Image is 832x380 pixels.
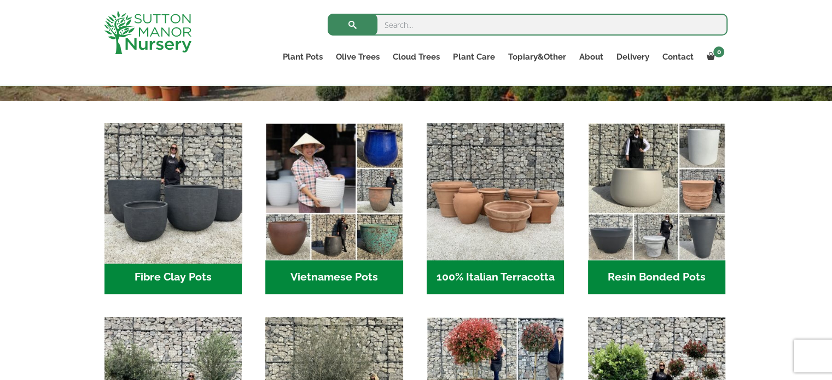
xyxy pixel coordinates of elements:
h2: 100% Italian Terracotta [427,260,564,294]
h2: Resin Bonded Pots [588,260,725,294]
input: Search... [328,14,728,36]
h2: Fibre Clay Pots [104,260,242,294]
a: Visit product category Resin Bonded Pots [588,123,725,294]
a: Visit product category 100% Italian Terracotta [427,123,564,294]
a: Contact [655,49,700,65]
img: Home - 1B137C32 8D99 4B1A AA2F 25D5E514E47D 1 105 c [427,123,564,260]
a: Topiary&Other [501,49,572,65]
a: Olive Trees [329,49,386,65]
img: Home - 6E921A5B 9E2F 4B13 AB99 4EF601C89C59 1 105 c [265,123,403,260]
a: Plant Pots [276,49,329,65]
img: Home - 67232D1B A461 444F B0F6 BDEDC2C7E10B 1 105 c [588,123,725,260]
a: Visit product category Vietnamese Pots [265,123,403,294]
img: logo [104,11,191,54]
a: Cloud Trees [386,49,446,65]
img: Home - 8194B7A3 2818 4562 B9DD 4EBD5DC21C71 1 105 c 1 [101,120,245,264]
a: About [572,49,609,65]
a: Visit product category Fibre Clay Pots [104,123,242,294]
h2: Vietnamese Pots [265,260,403,294]
a: Plant Care [446,49,501,65]
a: 0 [700,49,728,65]
a: Delivery [609,49,655,65]
span: 0 [713,46,724,57]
